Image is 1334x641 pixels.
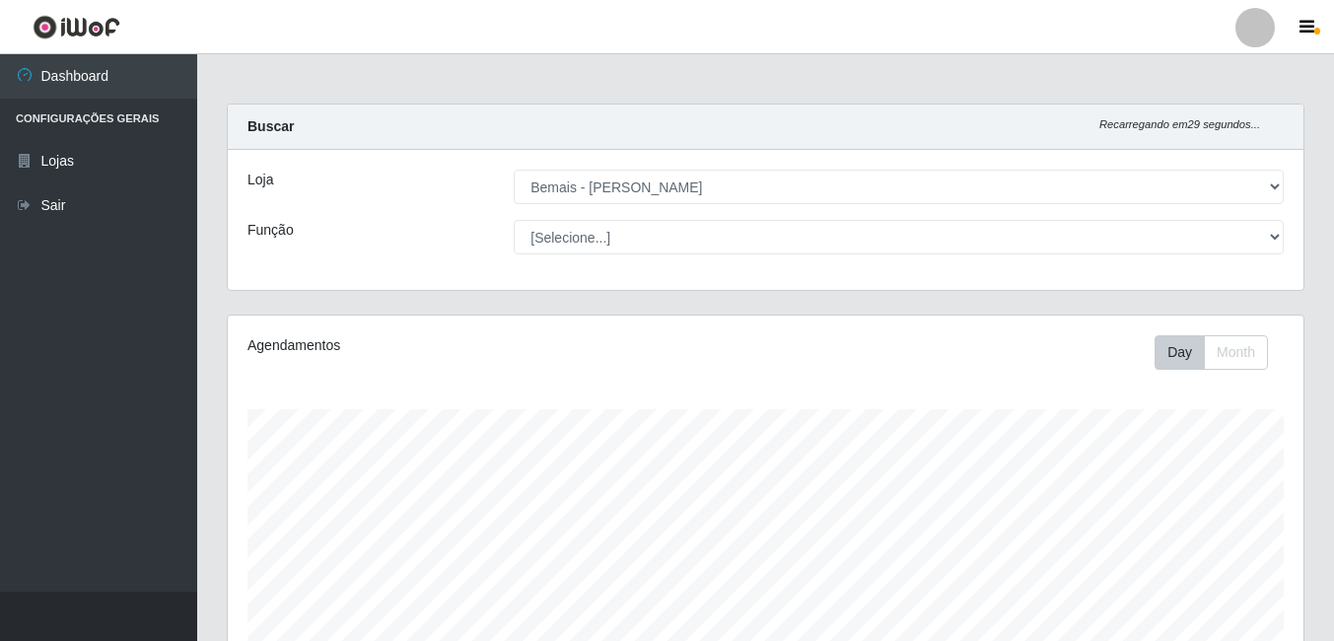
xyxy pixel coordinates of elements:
[1155,335,1268,370] div: First group
[247,220,294,241] label: Função
[247,335,662,356] div: Agendamentos
[1155,335,1205,370] button: Day
[1204,335,1268,370] button: Month
[247,118,294,134] strong: Buscar
[247,170,273,190] label: Loja
[1099,118,1260,130] i: Recarregando em 29 segundos...
[33,15,120,39] img: CoreUI Logo
[1155,335,1284,370] div: Toolbar with button groups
